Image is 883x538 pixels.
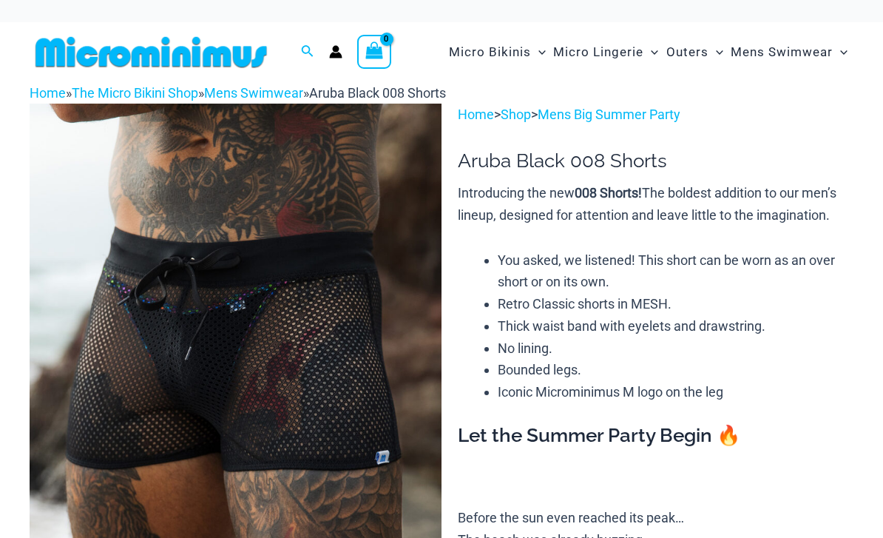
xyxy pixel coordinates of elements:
[458,182,853,226] p: Introducing the new The boldest addition to our men’s lineup, designed for attention and leave li...
[458,104,853,126] p: > >
[458,107,494,122] a: Home
[498,337,853,360] li: No lining.
[498,381,853,403] li: Iconic Microminimus M logo on the leg
[575,185,642,201] b: 008 Shorts!
[498,293,853,315] li: Retro Classic shorts in MESH.
[501,107,531,122] a: Shop
[531,33,546,71] span: Menu Toggle
[301,43,314,61] a: Search icon link
[498,249,853,293] li: You asked, we listened! This short can be worn as an over short or on its own.
[833,33,848,71] span: Menu Toggle
[30,85,446,101] span: » » »
[329,45,342,58] a: Account icon link
[538,107,680,122] a: Mens Big Summer Party
[553,33,643,71] span: Micro Lingerie
[643,33,658,71] span: Menu Toggle
[549,30,662,75] a: Micro LingerieMenu ToggleMenu Toggle
[449,33,531,71] span: Micro Bikinis
[458,423,853,448] h3: Let the Summer Party Begin 🔥
[443,27,853,77] nav: Site Navigation
[498,359,853,381] li: Bounded legs.
[708,33,723,71] span: Menu Toggle
[663,30,727,75] a: OutersMenu ToggleMenu Toggle
[498,315,853,337] li: Thick waist band with eyelets and drawstring.
[458,149,853,172] h1: Aruba Black 008 Shorts
[727,30,851,75] a: Mens SwimwearMenu ToggleMenu Toggle
[204,85,303,101] a: Mens Swimwear
[72,85,198,101] a: The Micro Bikini Shop
[30,36,273,69] img: MM SHOP LOGO FLAT
[309,85,446,101] span: Aruba Black 008 Shorts
[445,30,549,75] a: Micro BikinisMenu ToggleMenu Toggle
[357,35,391,69] a: View Shopping Cart, empty
[666,33,708,71] span: Outers
[30,85,66,101] a: Home
[731,33,833,71] span: Mens Swimwear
